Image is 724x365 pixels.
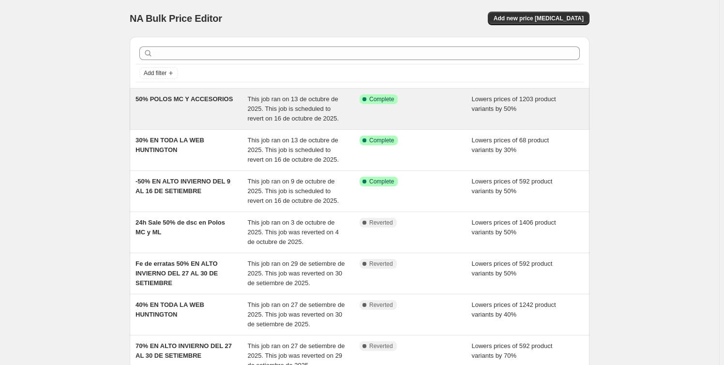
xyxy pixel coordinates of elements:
span: Lowers prices of 1406 product variants by 50% [472,219,556,236]
span: This job ran on 13 de octubre de 2025. This job is scheduled to revert on 16 de octubre de 2025. [248,95,339,122]
span: NA Bulk Price Editor [130,13,222,24]
span: This job ran on 27 de setiembre de 2025. This job was reverted on 30 de setiembre de 2025. [248,301,345,328]
span: This job ran on 29 de setiembre de 2025. This job was reverted on 30 de setiembre de 2025. [248,260,345,287]
span: 30% EN TODA LA WEB HUNTINGTON [136,137,204,153]
span: -50% EN ALTO INVIERNO DEL 9 AL 16 DE SETIEMBRE [136,178,230,195]
span: Lowers prices of 68 product variants by 30% [472,137,549,153]
span: This job ran on 13 de octubre de 2025. This job is scheduled to revert on 16 de octubre de 2025. [248,137,339,163]
span: Reverted [369,219,393,227]
span: Complete [369,178,394,185]
span: Reverted [369,301,393,309]
button: Add filter [139,67,178,79]
span: 70% EN ALTO INVIERNO DEL 27 AL 30 DE SETIEMBRE [136,342,232,359]
span: Complete [369,137,394,144]
span: Add filter [144,69,166,77]
span: This job ran on 9 de octubre de 2025. This job is scheduled to revert on 16 de octubre de 2025. [248,178,339,204]
span: Add new price [MEDICAL_DATA] [494,15,584,22]
span: Lowers prices of 592 product variants by 70% [472,342,553,359]
span: 50% POLOS MC Y ACCESORIOS [136,95,233,103]
span: Fe de erratas 50% EN ALTO INVIERNO DEL 27 AL 30 DE SETIEMBRE [136,260,218,287]
span: Complete [369,95,394,103]
span: 40% EN TODA LA WEB HUNTINGTON [136,301,204,318]
button: Add new price [MEDICAL_DATA] [488,12,589,25]
span: Lowers prices of 592 product variants by 50% [472,178,553,195]
span: This job ran on 3 de octubre de 2025. This job was reverted on 4 de octubre de 2025. [248,219,339,245]
span: 24h Sale 50% de dsc en Polos MC y ML [136,219,225,236]
span: Reverted [369,342,393,350]
span: Reverted [369,260,393,268]
span: Lowers prices of 1203 product variants by 50% [472,95,556,112]
span: Lowers prices of 592 product variants by 50% [472,260,553,277]
span: Lowers prices of 1242 product variants by 40% [472,301,556,318]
